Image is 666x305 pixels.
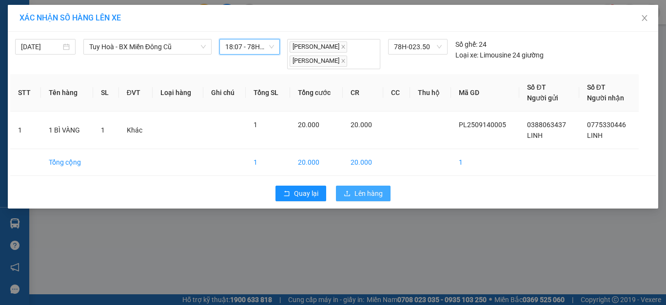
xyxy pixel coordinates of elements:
[246,74,290,112] th: Tổng SL
[587,121,626,129] span: 0775330446
[246,149,290,176] td: 1
[341,58,346,63] span: close
[254,121,257,129] span: 1
[89,39,206,54] span: Tuy Hoà - BX Miền Đông Cũ
[527,132,543,139] span: LINH
[290,74,343,112] th: Tổng cước
[383,74,410,112] th: CC
[119,74,153,112] th: ĐVT
[200,44,206,50] span: down
[298,121,319,129] span: 20.000
[631,5,658,32] button: Close
[8,8,107,30] div: [GEOGRAPHIC_DATA]
[114,8,137,19] span: Nhận:
[341,44,346,49] span: close
[527,94,558,102] span: Người gửi
[294,188,318,199] span: Quay lại
[527,83,546,91] span: Số ĐT
[10,74,41,112] th: STT
[114,67,192,79] div: 1
[394,39,442,54] span: 78H-023.50
[225,39,274,54] span: 18:07 - 78H-023.50
[290,149,343,176] td: 20.000
[455,39,487,50] div: 24
[455,50,544,60] div: Limousine 24 giường
[587,132,603,139] span: LINH
[587,94,624,102] span: Người nhận
[587,83,606,91] span: Số ĐT
[455,50,478,60] span: Loại xe:
[41,112,93,149] td: 1 BÌ VÀNG
[101,126,105,134] span: 1
[119,112,153,149] td: Khác
[21,41,61,52] input: 14/09/2025
[641,14,648,22] span: close
[20,13,121,22] span: XÁC NHẬN SỐ HÀNG LÊN XE
[344,190,351,198] span: upload
[354,188,383,199] span: Lên hàng
[343,149,383,176] td: 20.000
[290,56,347,67] span: [PERSON_NAME]
[283,190,290,198] span: rollback
[351,121,372,129] span: 20.000
[41,74,93,112] th: Tên hàng
[114,42,192,54] div: LINH
[8,8,23,19] span: Gửi:
[410,74,451,112] th: Thu hộ
[203,74,246,112] th: Ghi chú
[8,42,107,56] div: 0388063437
[343,74,383,112] th: CR
[527,121,566,129] span: 0388063437
[41,149,93,176] td: Tổng cộng
[336,186,391,201] button: uploadLên hàng
[93,74,118,112] th: SL
[114,8,192,42] div: [PERSON_NAME] (BXMĐ)
[451,74,520,112] th: Mã GD
[455,39,477,50] span: Số ghế:
[114,54,192,67] div: 0775330446
[8,30,107,42] div: LINH
[451,149,520,176] td: 1
[153,74,203,112] th: Loại hàng
[459,121,506,129] span: PL2509140005
[290,41,347,53] span: [PERSON_NAME]
[10,112,41,149] td: 1
[275,186,326,201] button: rollbackQuay lại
